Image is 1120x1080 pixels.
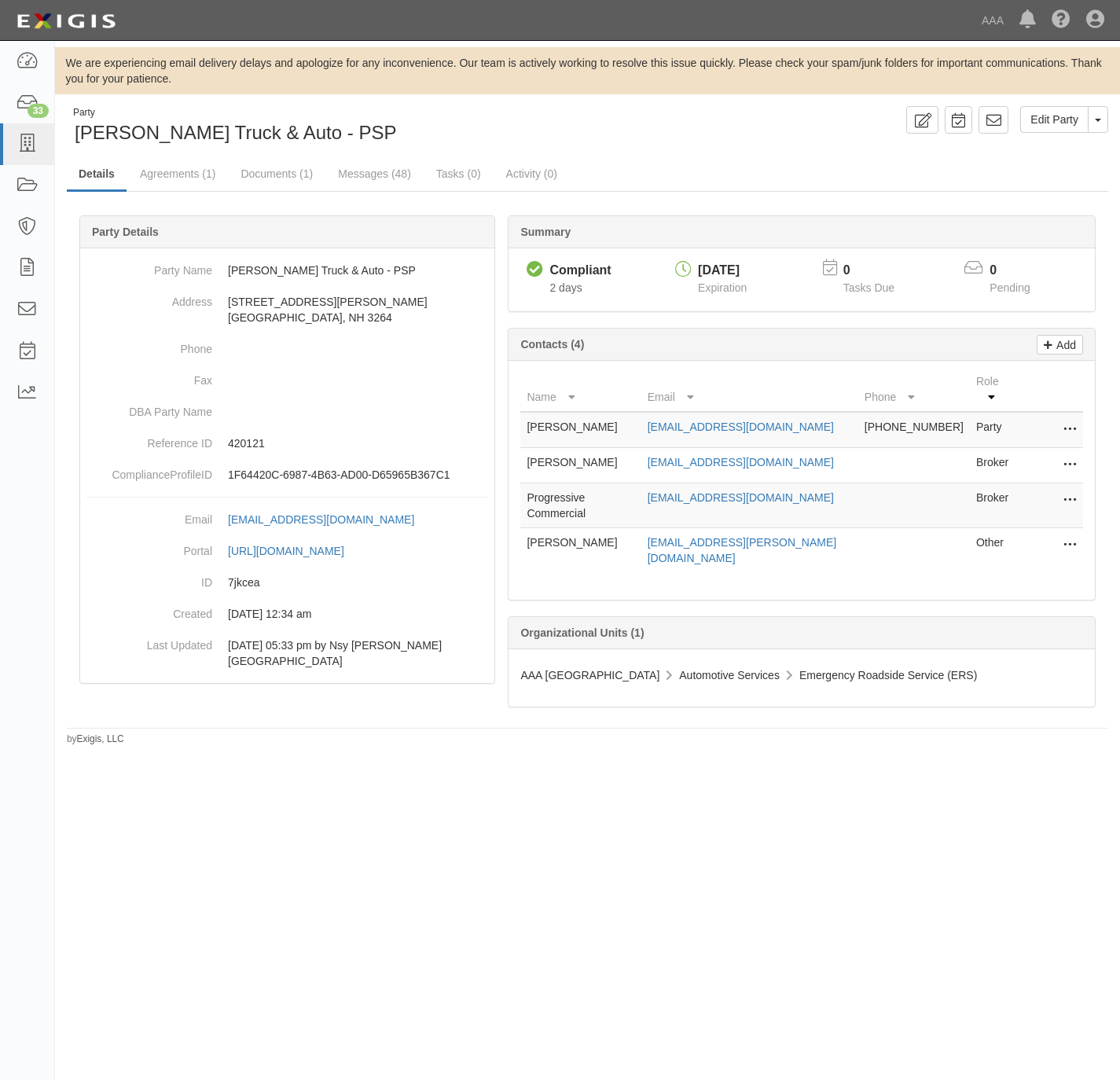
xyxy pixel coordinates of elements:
[648,536,836,564] a: [EMAIL_ADDRESS][PERSON_NAME][DOMAIN_NAME]
[28,104,49,118] div: 33
[86,630,488,677] dd: 08/11/2025 05:33 pm by Nsy Archibong-Usoro
[86,333,212,357] dt: Phone
[698,281,747,294] span: Expiration
[843,262,914,280] p: 0
[86,428,212,451] dt: Reference ID
[858,412,970,448] td: [PHONE_NUMBER]
[549,281,582,294] span: Since 08/13/2025
[424,158,493,189] a: Tasks (0)
[970,483,1020,528] td: Broker
[229,158,325,189] a: Documents (1)
[1052,11,1070,30] i: Help Center - Complianz
[641,367,858,412] th: Email
[679,669,780,681] span: Automotive Services
[698,262,747,280] div: [DATE]
[494,158,569,189] a: Activity (0)
[648,491,834,504] a: [EMAIL_ADDRESS][DOMAIN_NAME]
[228,467,488,483] p: 1F64420C-6987-4B63-AD00-D65965B367C1
[648,421,834,433] a: [EMAIL_ADDRESS][DOMAIN_NAME]
[86,255,488,286] dd: [PERSON_NAME] Truck & Auto - PSP
[228,512,414,527] div: [EMAIL_ADDRESS][DOMAIN_NAME]
[73,106,396,119] div: Party
[128,158,227,189] a: Agreements (1)
[86,630,212,653] dt: Last Updated
[520,669,659,681] span: AAA [GEOGRAPHIC_DATA]
[527,262,543,278] i: Compliant
[520,338,584,351] b: Contacts (4)
[843,281,894,294] span: Tasks Due
[86,396,212,420] dt: DBA Party Name
[55,55,1120,86] div: We are experiencing email delivery delays and apologize for any inconvenience. Our team is active...
[86,286,488,333] dd: [STREET_ADDRESS][PERSON_NAME] [GEOGRAPHIC_DATA], NH 3264
[67,733,124,746] small: by
[228,545,362,557] a: [URL][DOMAIN_NAME]
[520,412,641,448] td: [PERSON_NAME]
[77,733,124,744] a: Exigis, LLC
[86,255,212,278] dt: Party Name
[970,412,1020,448] td: Party
[648,456,834,468] a: [EMAIL_ADDRESS][DOMAIN_NAME]
[520,367,641,412] th: Name
[970,528,1020,573] td: Other
[86,567,212,590] dt: ID
[520,626,644,639] b: Organizational Units (1)
[1020,106,1089,133] a: Edit Party
[520,528,641,573] td: [PERSON_NAME]
[228,435,488,451] p: 420121
[228,513,431,526] a: [EMAIL_ADDRESS][DOMAIN_NAME]
[520,226,571,238] b: Summary
[12,7,120,35] img: logo-5460c22ac91f19d4615b14bd174203de0afe785f0fc80cf4dbbc73dc1793850b.png
[67,158,127,192] a: Details
[520,483,641,528] td: Progressive Commercial
[549,262,611,280] div: Compliant
[990,262,1049,280] p: 0
[1037,335,1083,354] a: Add
[67,106,576,146] div: Kirk's Truck & Auto - PSP
[858,367,970,412] th: Phone
[86,365,212,388] dt: Fax
[86,598,488,630] dd: 03/10/2023 12:34 am
[86,567,488,598] dd: 7jkcea
[974,5,1012,36] a: AAA
[520,448,641,483] td: [PERSON_NAME]
[326,158,423,189] a: Messages (48)
[86,504,212,527] dt: Email
[1052,336,1076,354] p: Add
[75,122,396,143] span: [PERSON_NAME] Truck & Auto - PSP
[92,226,159,238] b: Party Details
[86,535,212,559] dt: Portal
[799,669,977,681] span: Emergency Roadside Service (ERS)
[86,286,212,310] dt: Address
[86,459,212,483] dt: ComplianceProfileID
[990,281,1030,294] span: Pending
[86,598,212,622] dt: Created
[970,367,1020,412] th: Role
[970,448,1020,483] td: Broker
